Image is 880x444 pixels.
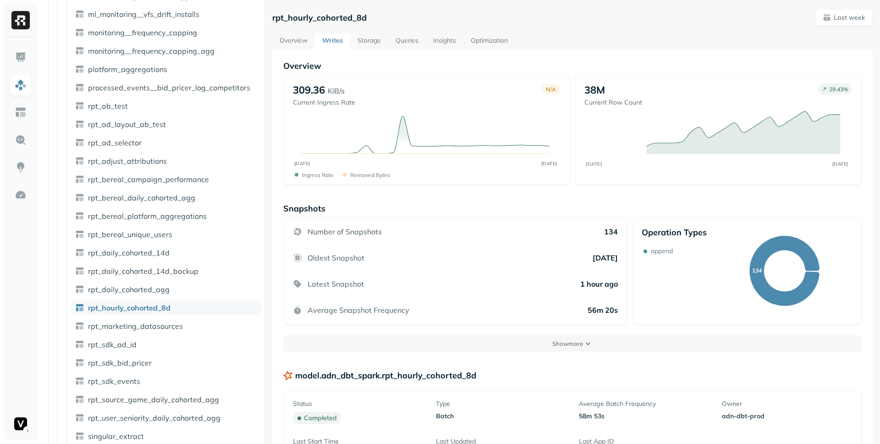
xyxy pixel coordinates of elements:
p: Number of Snapshots [308,227,382,236]
img: table [75,28,84,37]
a: rpt_bereal_unique_users [71,227,262,242]
a: monitoring__frequency_capping_agg [71,44,262,58]
p: 134 [604,227,618,236]
img: table [75,175,84,184]
a: rpt_user_seniority_daily_cohorted_agg [71,411,262,425]
a: rpt_sdk_events [71,374,262,388]
img: Asset Explorer [15,106,27,118]
p: batch [436,412,566,421]
img: Insights [15,161,27,173]
img: table [75,83,84,92]
img: table [75,303,84,312]
a: rpt_daily_cohorted_agg [71,282,262,297]
tspan: [DATE] [294,161,310,166]
p: 56m 20s [588,305,618,315]
p: [DATE] [593,253,618,262]
p: N/A [546,86,556,93]
p: Current Ingress Rate [293,98,355,107]
a: processed_events__bid_pricer_log_competitors [71,80,262,95]
img: table [75,413,84,422]
p: Status [293,400,423,408]
img: Dashboard [15,51,27,63]
a: rpt_sdk_bid_pricer [71,355,262,370]
p: Oldest Snapshot [308,253,364,262]
span: rpt_sdk_ad_id [88,340,137,349]
p: 58m 53s [579,412,709,421]
img: table [75,322,84,331]
img: table [75,266,84,276]
a: Insights [426,33,463,50]
img: table [75,211,84,221]
p: 1 hour ago [580,279,618,289]
tspan: [DATE] [541,161,557,166]
span: rpt_bereal_unique_users [88,230,172,239]
span: rpt_sdk_events [88,377,140,386]
span: rpt_bereal_daily_cohorted_agg [88,193,195,202]
a: Queries [388,33,426,50]
img: table [75,395,84,404]
p: 309.36 [293,83,325,96]
p: Average Batch Frequency [579,400,709,408]
a: Writes [315,33,350,50]
img: Voodoo [14,417,27,430]
img: table [75,285,84,294]
a: monitoring__frequency_capping [71,25,262,40]
img: Optimization [15,189,27,201]
span: monitoring__frequency_capping_agg [88,46,214,55]
span: processed_events__bid_pricer_log_competitors [88,83,250,92]
tspan: [DATE] [832,161,848,166]
span: rpt_ab_test [88,101,128,111]
p: Operation Types [642,227,707,238]
a: ml_monitoring__vfs_drift_installs [71,7,262,22]
a: rpt_daily_cohorted_14d_backup [71,264,262,278]
a: rpt_source_game_daily_cohorted_agg [71,392,262,407]
img: Query Explorer [15,134,27,146]
img: table [75,432,84,441]
a: rpt_daily_cohorted_14d [71,245,262,260]
img: table [75,193,84,202]
button: Last week [815,9,873,26]
p: Overview [283,61,862,71]
p: Latest Snapshot [308,279,364,289]
img: table [75,101,84,111]
p: 29.43 % [829,86,848,93]
img: table [75,156,84,166]
a: Optimization [463,33,515,50]
a: rpt_ad_selector [71,135,262,150]
img: table [75,138,84,147]
tspan: [DATE] [586,161,602,166]
p: completed [304,414,337,422]
a: Overview [272,33,315,50]
span: rpt_bereal_platform_aggregations [88,211,207,221]
span: rpt_marketing_datasources [88,322,183,331]
button: Showmore [283,335,862,352]
img: table [75,377,84,386]
img: table [75,358,84,367]
p: append [651,247,673,255]
span: singular_extract [88,432,144,441]
a: rpt_bereal_platform_aggregations [71,209,262,223]
img: Ryft [11,11,30,29]
span: rpt_daily_cohorted_agg [88,285,170,294]
a: singular_extract [71,429,262,444]
a: rpt_ad_layout_ab_test [71,117,262,132]
span: rpt_ad_selector [88,138,142,147]
span: rpt_source_game_daily_cohorted_agg [88,395,219,404]
a: rpt_hourly_cohorted_8d [71,300,262,315]
span: ml_monitoring__vfs_drift_installs [88,10,199,19]
span: rpt_hourly_cohorted_8d [88,303,170,312]
a: rpt_sdk_ad_id [71,337,262,352]
p: rpt_hourly_cohorted_8d [272,12,367,23]
a: rpt_bereal_campaign_performance [71,172,262,187]
p: Average Snapshot Frequency [308,305,409,315]
p: Snapshots [283,203,325,214]
p: Show more [552,339,583,348]
p: Removed bytes [350,172,390,178]
p: Last week [834,13,865,22]
p: Owner [722,400,852,408]
p: model.adn_dbt_spark.rpt_hourly_cohorted_8d [295,370,476,381]
a: rpt_ab_test [71,99,262,113]
img: Assets [15,79,27,91]
p: 38M [584,83,605,96]
span: rpt_adjust_attributions [88,156,167,166]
